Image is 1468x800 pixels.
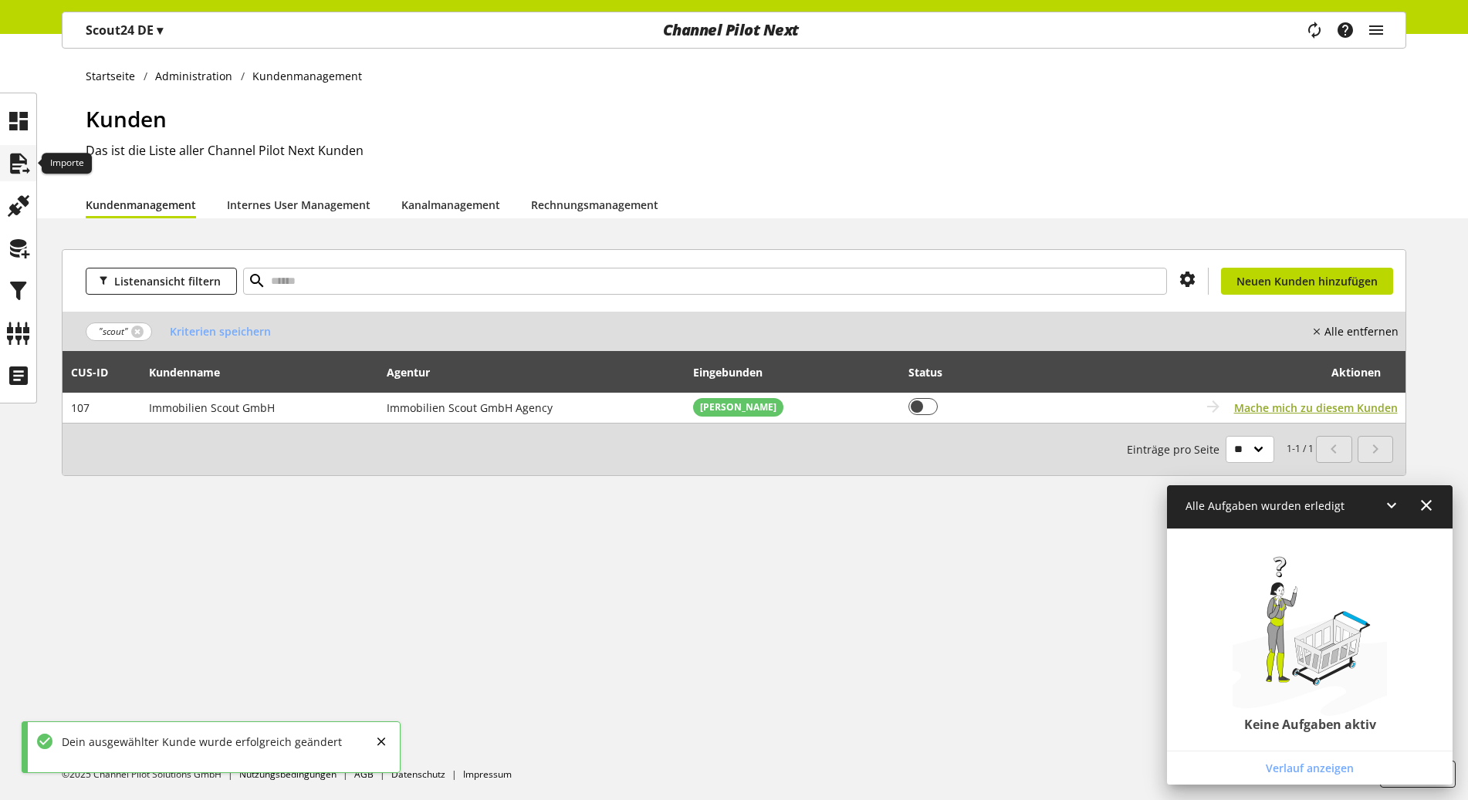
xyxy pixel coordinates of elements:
span: Kriterien speichern [170,323,271,339]
a: Administration [147,68,241,84]
a: AGB [354,768,374,781]
span: "scout" [99,325,128,339]
div: Dein ausgewählter Kunde wurde erfolgreich geändert [54,734,342,750]
span: Listenansicht filtern [114,273,221,289]
a: Kundenmanagement [86,191,196,219]
div: Eingebunden [693,364,778,380]
span: Alle Aufgaben wurden erledigt [1186,498,1345,513]
span: ▾ [157,22,163,39]
a: Internes User Management [227,191,370,219]
span: Neuen Kunden hinzufügen [1236,273,1378,289]
h2: Das ist die Liste aller Channel Pilot Next Kunden [86,141,1406,160]
span: Immobilien Scout GmbH Agency [387,400,553,415]
span: [PERSON_NAME] [700,400,776,414]
a: Neuen Kunden hinzufügen [1221,268,1393,295]
a: Verlauf anzeigen [1170,754,1449,781]
div: Agentur [387,364,445,380]
button: Kriterien speichern [158,318,282,345]
a: Nutzungsbedingungen [239,768,337,781]
span: Verlauf anzeigen [1266,760,1354,776]
small: 1-1 / 1 [1127,436,1314,463]
span: 107 [71,400,90,415]
a: Startseite [86,68,144,84]
a: Kanalmanagement [401,191,500,219]
div: CUS-⁠ID [71,364,123,380]
div: Importe [42,153,92,174]
span: Immobilien Scout GmbH [149,400,275,415]
span: Kunden [86,104,167,133]
h2: Keine Aufgaben aktiv [1244,717,1376,732]
a: Rechnungsmanagement [531,191,658,219]
p: Scout24 DE [86,21,163,39]
button: Mache mich zu diesem Kunden [1234,400,1398,416]
button: Listenansicht filtern [86,268,237,295]
li: ©2025 Channel Pilot Solutions GmbH [62,768,239,781]
a: Impressum [463,768,512,781]
nav: main navigation [62,12,1406,49]
nobr: Alle entfernen [1324,323,1399,339]
a: Datenschutz [391,768,445,781]
div: Kundenname [149,364,235,380]
span: Einträge pro Seite [1127,441,1226,457]
div: Aktionen [1064,356,1381,387]
div: Status [908,364,958,380]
